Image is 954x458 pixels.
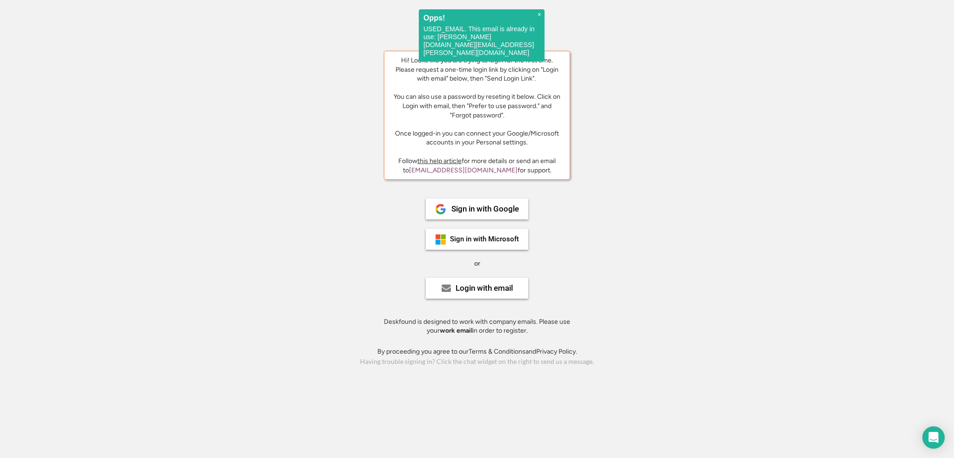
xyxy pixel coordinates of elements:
div: Sign in with Google [451,205,519,213]
div: Deskfound is designed to work with company emails. Please use your in order to register. [372,317,582,335]
a: Privacy Policy. [536,348,577,355]
div: Login with email [456,284,513,292]
a: this help article [417,157,462,165]
img: 1024px-Google__G__Logo.svg.png [435,204,446,215]
p: USED_EMAIL. This email is already in use: [PERSON_NAME][DOMAIN_NAME][EMAIL_ADDRESS][PERSON_NAME][... [423,25,540,57]
strong: work email [440,327,472,335]
div: Open Intercom Messenger [922,426,945,449]
a: [EMAIL_ADDRESS][DOMAIN_NAME] [409,166,518,174]
h2: Opps! [423,14,540,22]
a: Terms & Conditions [469,348,525,355]
span: × [538,11,541,19]
div: By proceeding you agree to our and [377,347,577,356]
div: Hi! Looks like you are trying to login for the first time. Please request a one-time login link b... [391,56,563,147]
img: ms-symbollockup_mssymbol_19.png [435,234,446,245]
div: Sign in with Microsoft [450,236,519,243]
div: Follow for more details or send an email to for support. [391,157,563,175]
div: or [474,259,480,268]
